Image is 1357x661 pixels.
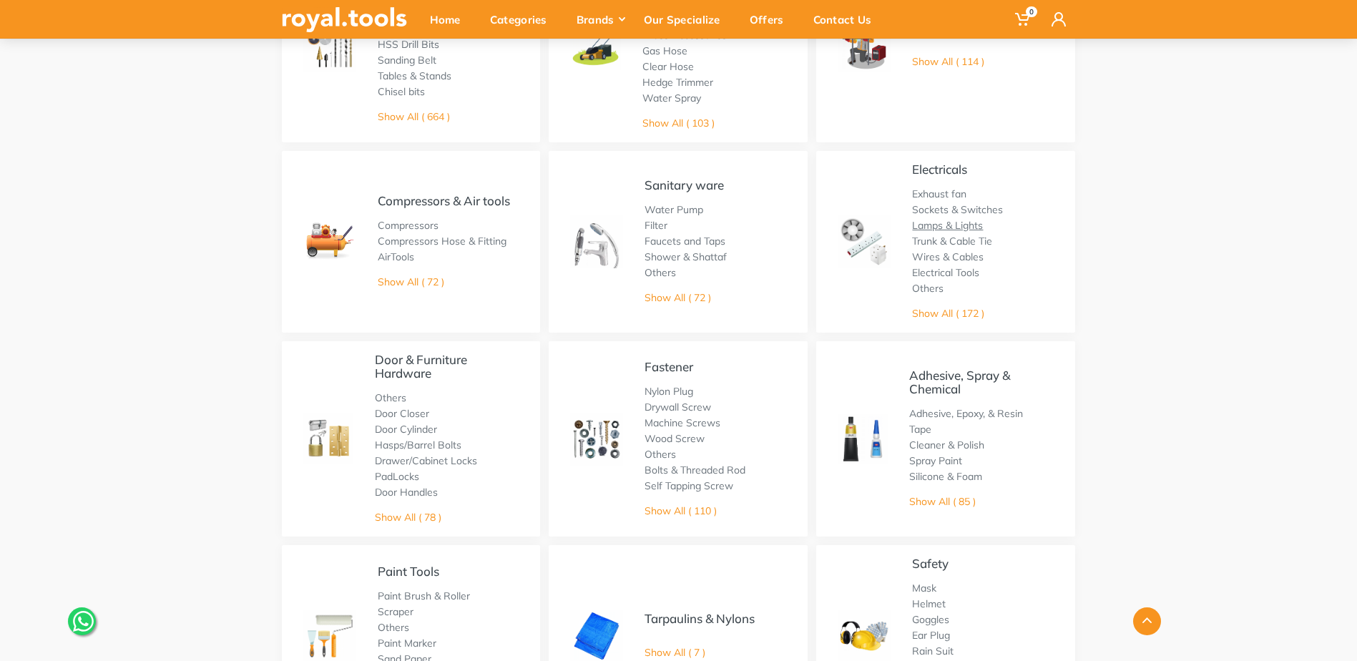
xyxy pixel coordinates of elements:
a: Helmet [912,597,946,610]
a: Show All ( 664 ) [378,110,450,123]
img: Royal - Fastener [570,413,623,466]
a: Others [912,282,944,295]
a: Show All ( 172 ) [912,307,984,320]
a: Sanding Belt [378,54,436,67]
a: Sanitary ware [645,177,724,192]
a: Compressors [378,219,439,232]
img: Royal - Garden Tools & Accessories [570,19,620,69]
a: Water Pump [645,203,703,216]
a: Hedge Trimmer [642,76,713,89]
a: Electricals [912,162,967,177]
a: Trunk & Cable Tie [912,235,992,248]
a: Faucets and Taps [645,235,725,248]
img: Royal - Sanitary ware [570,215,623,268]
a: Drywall Screw [645,401,711,413]
a: Water Spray [642,92,701,104]
a: Scraper [378,605,413,618]
a: Sockets & Switches [912,203,1003,216]
a: Show All ( 85 ) [909,495,976,508]
a: Adhesive, Spray & Chemical [909,368,1010,396]
a: Adhesive, Epoxy, & Resin [909,407,1023,420]
a: Spray Paint [909,454,962,467]
span: 0 [1026,6,1037,17]
a: Filter [645,219,667,232]
a: Ear Plug [912,629,950,642]
a: Rain Suit [912,645,954,657]
a: Chisel bits [378,85,425,98]
img: Royal - Welding Machine & Tools [838,19,891,72]
a: Tape [909,423,931,436]
a: Hasps/Barrel Bolts [375,439,461,451]
img: Royal - Door & Furniture Hardware [303,413,353,464]
a: Others [645,448,676,461]
a: Bolts & Threaded Rod [645,464,745,476]
div: Categories [480,4,567,34]
a: Show All ( 78 ) [375,511,441,524]
a: Shower & Shattaf [645,250,727,263]
a: Show All ( 7 ) [645,646,705,659]
div: Brands [567,4,634,34]
a: Tables & Stands [378,69,451,82]
a: Door Handles [375,486,438,499]
img: Royal - Power Tools Accessories [303,19,356,72]
a: Wood Screw [645,432,705,445]
a: Drawer/Cabinet Locks [375,454,477,467]
a: Door Cylinder [375,423,437,436]
a: Show All ( 114 ) [912,55,984,68]
a: Electrical Tools [912,266,979,279]
img: Royal - Compressors & Air tools [303,215,356,268]
a: Others [375,391,406,404]
img: royal.tools Logo [282,7,407,32]
a: AirTools [378,250,414,263]
a: Self Tapping Screw [645,479,733,492]
a: Mask [912,582,936,594]
div: Home [420,4,480,34]
img: Royal - Electricals [838,215,891,268]
a: Nylon Plug [645,385,693,398]
a: PadLocks [375,470,419,483]
a: Compressors & Air tools [378,193,510,208]
a: Compressors Hose & Fitting [378,235,506,248]
img: Royal - Adhesive, Spray & Chemical [838,414,887,464]
a: Machine Screws [645,416,720,429]
a: Show All ( 72 ) [378,275,444,288]
a: Door & Furniture Hardware [375,352,467,381]
div: Offers [740,4,803,34]
a: Others [645,266,676,279]
a: Exhaust fan [912,187,966,200]
a: Show All ( 110 ) [645,504,717,517]
a: Paint Brush & Roller [378,589,470,602]
a: Wires & Cables [912,250,984,263]
a: HSS Drill Bits [378,38,439,51]
a: Cleaner & Polish [909,439,984,451]
a: Silicone & Foam [909,470,982,483]
a: Paint Marker [378,637,436,650]
a: Clear Hose [642,60,694,73]
a: Lamps & Lights [912,219,983,232]
a: Fastener [645,359,693,374]
a: Paint Tools [378,564,439,579]
a: Show All ( 72 ) [645,291,711,304]
a: Door Closer [375,407,429,420]
div: Contact Us [803,4,891,34]
a: Safety [912,556,949,571]
a: Gas Hose [642,44,687,57]
div: Our Specialize [634,4,740,34]
a: Show All ( 103 ) [642,117,715,129]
